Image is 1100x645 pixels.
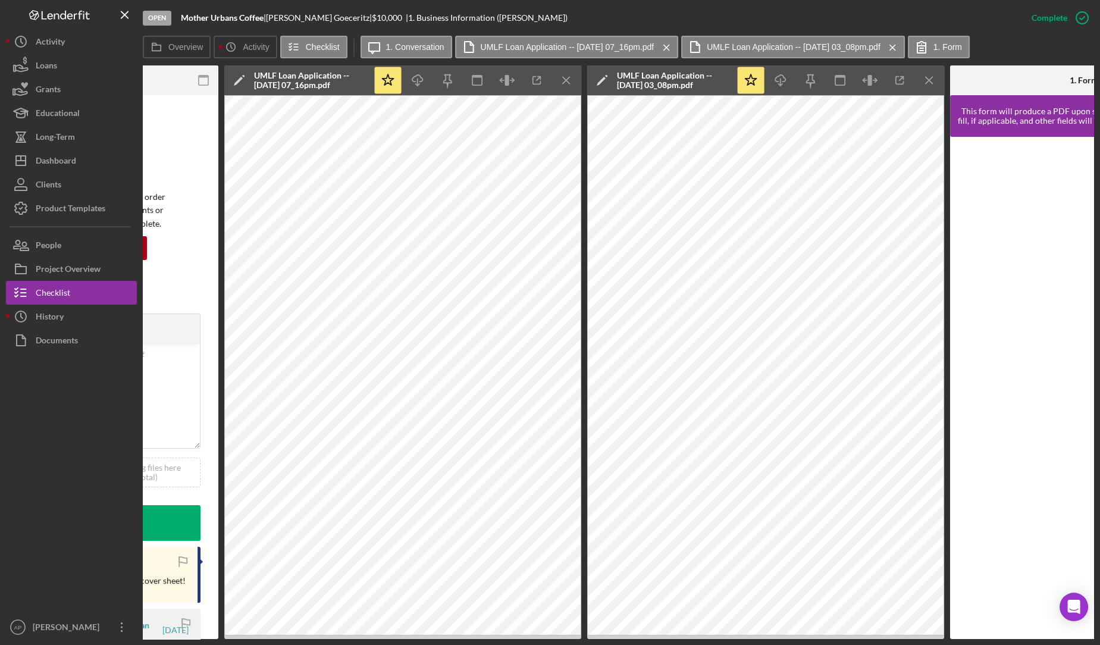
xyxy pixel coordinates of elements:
label: Activity [243,42,269,52]
div: | [181,13,266,23]
div: UMLF Loan Application -- [DATE] 07_16pm.pdf [254,71,367,90]
div: [PERSON_NAME] [30,615,107,642]
label: Checklist [306,42,340,52]
div: Open [143,11,171,26]
button: Checklist [280,36,347,58]
button: 1. Form [908,36,970,58]
b: Mother Urbans Coffee [181,12,264,23]
button: UMLF Loan Application -- [DATE] 07_16pm.pdf [455,36,679,58]
label: Overview [168,42,203,52]
span: $10,000 [372,12,402,23]
button: 1. Conversation [361,36,452,58]
div: 1. Form [1070,76,1098,85]
time: 2025-08-14 19:08 [162,625,189,635]
text: AP [14,624,22,631]
label: 1. Conversation [386,42,444,52]
label: 1. Form [933,42,962,52]
div: Open Intercom Messenger [1060,593,1088,621]
button: Activity [214,36,277,58]
label: UMLF Loan Application -- [DATE] 03_08pm.pdf [707,42,880,52]
button: Overview [143,36,211,58]
label: UMLF Loan Application -- [DATE] 07_16pm.pdf [481,42,654,52]
div: [PERSON_NAME] Goeceritz | [266,13,372,23]
button: UMLF Loan Application -- [DATE] 03_08pm.pdf [681,36,905,58]
button: Complete [1020,6,1094,30]
div: UMLF Loan Application -- [DATE] 03_08pm.pdf [617,71,730,90]
button: AP[PERSON_NAME] [6,615,137,639]
div: Complete [1032,6,1067,30]
div: | 1. Business Information ([PERSON_NAME]) [406,13,568,23]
